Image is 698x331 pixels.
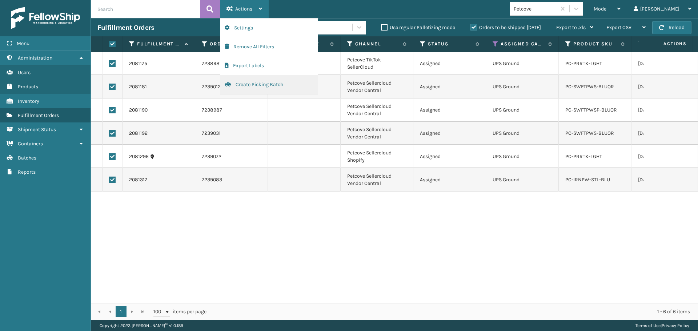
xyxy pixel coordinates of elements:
button: Settings [220,19,318,37]
a: PC-PRRTK-LGHT [565,153,602,160]
td: Assigned [413,145,486,168]
td: 7238987 [195,98,268,122]
a: 1 [116,306,127,317]
span: Fulfillment Orders [18,112,59,118]
label: Fulfillment Order Id [137,41,181,47]
td: 7239031 [195,122,268,145]
img: logo [11,7,80,29]
a: PC-PRRTK-LGHT [565,60,602,66]
a: 2081181 [129,83,147,90]
span: Products [18,84,38,90]
div: | [635,320,689,331]
span: Actions [235,6,252,12]
a: Privacy Policy [662,323,689,328]
td: 7238981 [195,52,268,75]
span: Batches [18,155,36,161]
td: Petcove Sellercloud Vendor Central [341,122,413,145]
a: 2081296 [129,153,149,160]
label: Assigned Carrier Service [501,41,545,47]
span: Export CSV [606,24,631,31]
td: Assigned [413,52,486,75]
td: Assigned [413,98,486,122]
td: 7239083 [195,168,268,191]
span: Mode [594,6,606,12]
div: Petcove [514,5,557,13]
a: PC-IRNPW-STL-BLU [565,177,610,183]
a: PC-SWFTPWSP-BLUOR [565,107,617,113]
label: Channel [355,41,399,47]
td: Petcove Sellercloud Vendor Central [341,98,413,122]
button: Create Picking Batch [220,75,318,94]
span: Inventory [18,98,39,104]
td: Petcove Sellercloud Shopify [341,145,413,168]
label: Orders to be shipped [DATE] [470,24,541,31]
a: PC-SWFTPWS-BLUOR [565,84,614,90]
td: UPS Ground [486,168,559,191]
label: Status [428,41,472,47]
span: Shipment Status [18,126,56,133]
button: Reload [652,21,691,34]
a: 2081190 [129,106,148,114]
h3: Fulfillment Orders [97,23,154,32]
a: 2081175 [129,60,147,67]
span: 100 [153,308,164,315]
a: 2081317 [129,176,147,183]
td: Assigned [413,168,486,191]
span: Administration [18,55,52,61]
td: UPS Ground [486,75,559,98]
td: UPS Ground [486,122,559,145]
div: 1 - 6 of 6 items [217,308,690,315]
span: Containers [18,141,43,147]
span: Users [18,69,31,76]
td: Petcove TikTok SellerCloud [341,52,413,75]
td: 7239012 [195,75,268,98]
a: PC-SWFTPWS-BLUOR [565,130,614,136]
label: Use regular Palletizing mode [381,24,455,31]
a: Terms of Use [635,323,661,328]
span: items per page [153,306,206,317]
td: 7239072 [195,145,268,168]
a: 2081192 [129,130,148,137]
button: Export Labels [220,56,318,75]
label: Product SKU [573,41,617,47]
td: Petcove Sellercloud Vendor Central [341,75,413,98]
td: Petcove Sellercloud Vendor Central [341,168,413,191]
span: Reports [18,169,36,175]
p: Copyright 2023 [PERSON_NAME]™ v 1.0.189 [100,320,183,331]
span: Actions [641,38,691,50]
button: Remove All Filters [220,37,318,56]
td: Assigned [413,75,486,98]
td: UPS Ground [486,98,559,122]
span: Export to .xls [556,24,586,31]
td: UPS Ground [486,52,559,75]
td: Assigned [413,122,486,145]
td: UPS Ground [486,145,559,168]
label: Order Number [210,41,254,47]
span: Menu [17,40,29,47]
